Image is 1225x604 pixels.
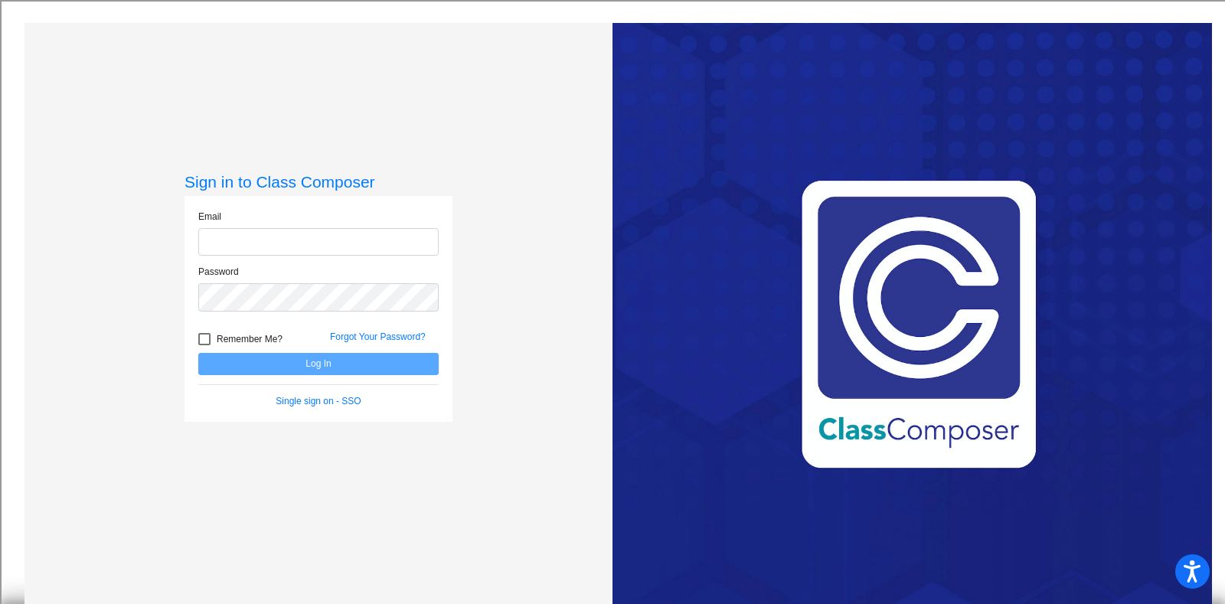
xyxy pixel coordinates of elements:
[198,353,439,375] button: Log In
[217,330,283,348] span: Remember Me?
[185,172,452,191] h3: Sign in to Class Composer
[330,331,426,342] a: Forgot Your Password?
[276,396,361,406] a: Single sign on - SSO
[198,265,239,279] label: Password
[198,210,221,224] label: Email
